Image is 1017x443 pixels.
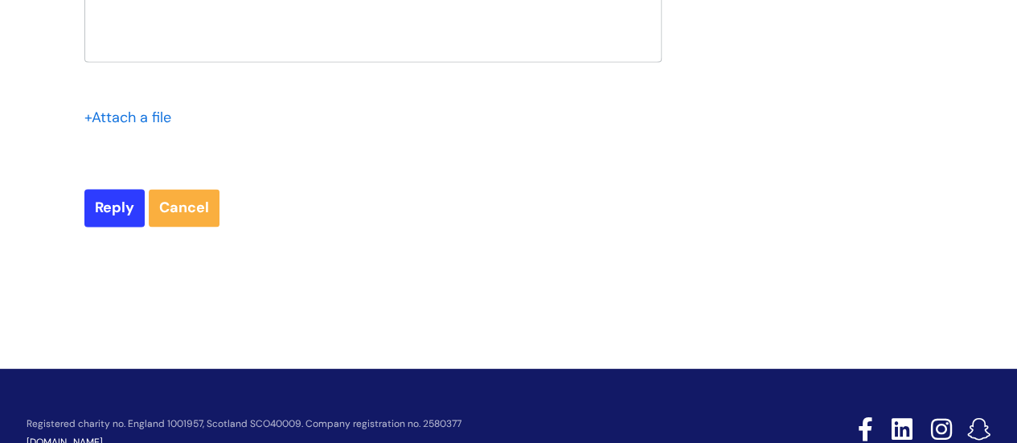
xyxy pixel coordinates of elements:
[27,418,744,429] p: Registered charity no. England 1001957, Scotland SCO40009. Company registration no. 2580377
[84,108,92,127] span: +
[149,189,219,226] a: Cancel
[84,105,181,130] div: Attach a file
[84,189,145,226] input: Reply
